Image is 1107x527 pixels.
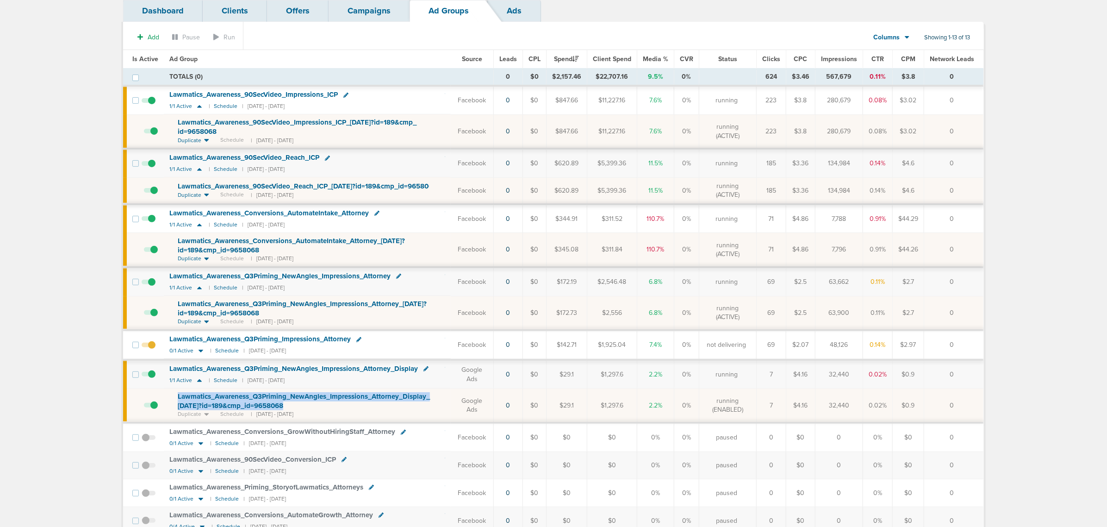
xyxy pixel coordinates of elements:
[893,479,924,507] td: $0
[522,149,546,177] td: $0
[493,69,522,86] td: 0
[893,69,924,86] td: $3.8
[499,55,517,63] span: Leads
[674,177,699,204] td: 0%
[674,114,699,149] td: 0%
[786,479,815,507] td: $0
[874,33,900,42] span: Columns
[893,114,924,149] td: $3.02
[587,114,637,149] td: $11,227.16
[924,86,984,114] td: 0
[674,330,699,360] td: 0%
[924,360,984,389] td: 0
[546,479,587,507] td: $0
[214,221,237,228] small: Schedule
[924,479,984,507] td: 0
[863,204,893,233] td: 0.91%
[674,149,699,177] td: 0%
[546,86,587,114] td: $847.66
[242,221,285,228] small: | [DATE] - [DATE]
[863,452,893,479] td: 0%
[637,452,674,479] td: 0%
[169,440,193,447] span: 0/1 Active
[451,479,494,507] td: Facebook
[451,296,494,330] td: Facebook
[893,149,924,177] td: $4.6
[863,330,893,360] td: 0.14%
[715,277,738,287] span: running
[815,330,863,360] td: 48,126
[893,389,924,423] td: $0.9
[169,468,193,475] span: 0/1 Active
[451,452,494,479] td: Facebook
[506,159,510,167] a: 0
[924,34,970,42] span: Showing 1-13 of 13
[786,452,815,479] td: $0
[169,377,192,384] span: 1/1 Active
[757,330,786,360] td: 69
[786,69,815,86] td: $3.46
[169,209,369,217] span: Lawmatics_ Awareness_ Conversions_ AutomateIntake_ Attorney
[716,461,737,470] span: paused
[506,433,510,441] a: 0
[637,204,674,233] td: 110.7%
[924,204,984,233] td: 0
[762,55,780,63] span: Clicks
[587,296,637,330] td: $2,556
[215,468,239,475] small: Schedule
[169,347,193,354] span: 0/1 Active
[587,233,637,267] td: $311.84
[786,233,815,267] td: $4.86
[451,114,494,149] td: Facebook
[815,86,863,114] td: 280,679
[178,182,437,190] span: Lawmatics_ Awareness_ 90SecVideo_ Reach_ ICP_ [DATE]?id=189&cmp_ id=9658068
[214,166,237,173] small: Schedule
[451,177,494,204] td: Facebook
[178,118,417,136] span: Lawmatics_ Awareness_ 90SecVideo_ Impressions_ ICP_ [DATE]?id=189&cmp_ id=9658068
[893,452,924,479] td: $0
[815,204,863,233] td: 7,788
[757,267,786,296] td: 69
[587,479,637,507] td: $0
[522,389,546,423] td: $0
[451,330,494,360] td: Facebook
[786,204,815,233] td: $4.86
[863,389,893,423] td: 0.02%
[893,360,924,389] td: $0.9
[210,347,211,354] small: |
[815,296,863,330] td: 63,900
[815,233,863,267] td: 7,796
[169,455,336,464] span: Lawmatics_ Awareness_ 90SecVideo_ Conversion_ ICP
[546,267,587,296] td: $172.19
[674,479,699,507] td: 0%
[815,267,863,296] td: 63,662
[924,149,984,177] td: 0
[214,284,237,291] small: Schedule
[715,96,738,105] span: running
[506,461,510,469] a: 0
[757,389,786,423] td: 7
[169,272,391,280] span: Lawmatics_ Awareness_ Q3Priming_ NewAngles_ Impressions_ Attorney
[506,489,510,497] a: 0
[522,479,546,507] td: $0
[924,69,984,86] td: 0
[924,177,984,204] td: 0
[786,149,815,177] td: $3.36
[546,452,587,479] td: $0
[637,69,674,86] td: 9.5%
[522,452,546,479] td: $0
[893,267,924,296] td: $2.7
[169,221,192,228] span: 1/1 Active
[242,377,285,384] small: | [DATE] - [DATE]
[546,177,587,204] td: $620.89
[506,245,510,253] a: 0
[674,267,699,296] td: 0%
[643,55,668,63] span: Media %
[169,511,373,519] span: Lawmatics_ Awareness_ Conversions_ AutomateGrowth_ Attorney
[637,423,674,452] td: 0%
[815,389,863,423] td: 32,440
[707,340,746,350] span: not delivering
[821,55,857,63] span: Impressions
[794,55,808,63] span: CPC
[637,479,674,507] td: 0%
